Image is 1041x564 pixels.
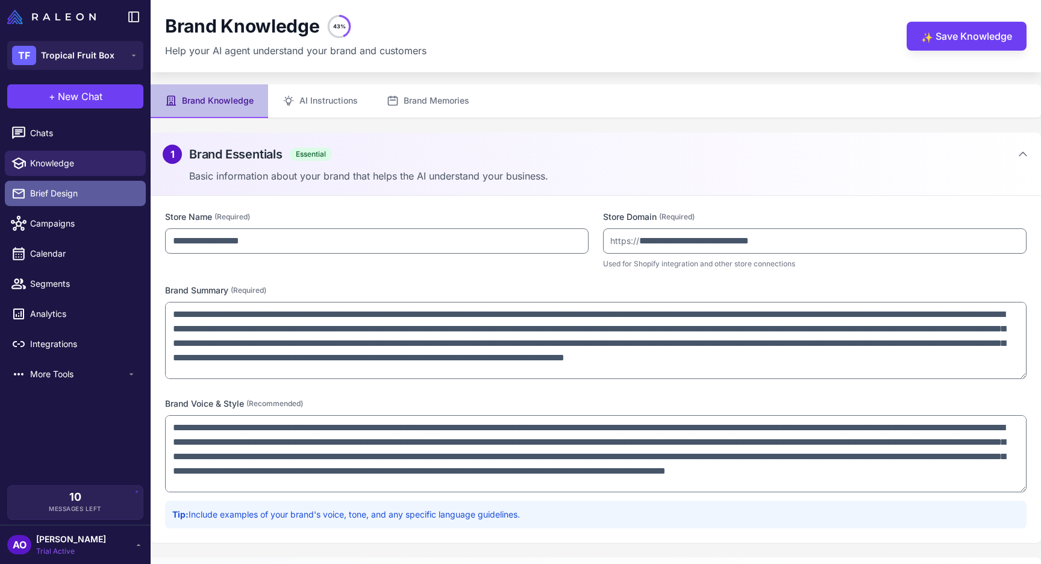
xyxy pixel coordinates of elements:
button: +New Chat [7,84,143,108]
span: Integrations [30,337,136,351]
div: 1 [163,145,182,164]
a: Brief Design [5,181,146,206]
span: Knowledge [30,157,136,170]
a: Analytics [5,301,146,327]
span: (Required) [214,211,250,222]
span: 10 [69,492,81,503]
span: Campaigns [30,217,136,230]
p: Basic information about your brand that helps the AI understand your business. [189,169,1029,183]
span: [PERSON_NAME] [36,533,106,546]
a: Integrations [5,331,146,357]
div: TF [12,46,36,65]
p: Help your AI agent understand your brand and customers [165,43,427,58]
a: Raleon Logo [7,10,101,24]
span: (Required) [659,211,695,222]
button: Brand Knowledge [151,84,268,118]
span: Analytics [30,307,136,321]
span: Chats [30,127,136,140]
button: Brand Memories [372,84,484,118]
button: TFTropical Fruit Box [7,41,143,70]
a: Segments [5,271,146,296]
span: Calendar [30,247,136,260]
span: New Chat [58,89,102,104]
h1: Brand Knowledge [165,15,320,38]
a: Campaigns [5,211,146,236]
a: Chats [5,121,146,146]
label: Store Name [165,210,589,224]
span: + [49,89,55,104]
p: Used for Shopify integration and other store connections [603,258,1027,269]
a: Knowledge [5,151,146,176]
text: 43% [333,23,345,30]
span: More Tools [30,368,127,381]
label: Brand Summary [165,284,1027,297]
button: AI Instructions [268,84,372,118]
span: Trial Active [36,546,106,557]
span: Essential [290,148,332,161]
div: AO [7,535,31,554]
span: Brief Design [30,187,136,200]
span: Messages Left [49,504,102,513]
span: Segments [30,277,136,290]
a: Calendar [5,241,146,266]
span: (Recommended) [246,398,303,409]
strong: Tip: [172,509,189,519]
span: (Required) [231,285,266,296]
img: Raleon Logo [7,10,96,24]
p: Include examples of your brand's voice, tone, and any specific language guidelines. [172,508,1019,521]
span: Tropical Fruit Box [41,49,114,62]
h2: Brand Essentials [189,145,283,163]
label: Store Domain [603,210,1027,224]
label: Brand Voice & Style [165,397,1027,410]
button: ✨Save Knowledge [907,22,1027,51]
span: ✨ [921,30,931,40]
